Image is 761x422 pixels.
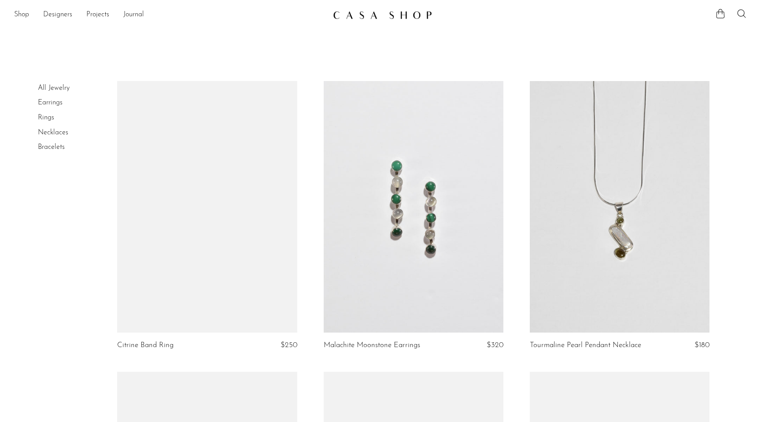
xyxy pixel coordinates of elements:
[38,114,54,121] a: Rings
[38,99,63,106] a: Earrings
[86,9,109,21] a: Projects
[123,9,144,21] a: Journal
[281,341,297,349] span: $250
[14,9,29,21] a: Shop
[487,341,503,349] span: $320
[324,341,420,349] a: Malachite Moonstone Earrings
[117,341,174,349] a: Citrine Band Ring
[14,7,326,22] ul: NEW HEADER MENU
[530,341,641,349] a: Tourmaline Pearl Pendant Necklace
[38,144,65,151] a: Bracelets
[38,85,70,92] a: All Jewelry
[38,129,68,136] a: Necklaces
[695,341,709,349] span: $180
[43,9,72,21] a: Designers
[14,7,326,22] nav: Desktop navigation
